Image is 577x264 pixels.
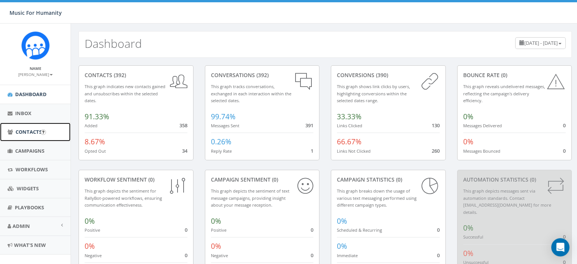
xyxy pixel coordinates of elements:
span: 130 [432,122,440,129]
small: Positive [211,227,226,233]
small: This graph tracks conversations, exchanged in each interaction within the selected dates. [211,84,291,103]
span: 99.74% [211,112,236,122]
span: Dashboard [15,91,47,98]
small: Reply Rate [211,148,232,154]
span: (392) [255,71,269,79]
span: 0% [85,241,95,251]
span: Contacts [16,128,42,135]
div: contacts [85,71,187,79]
span: 0% [463,248,473,258]
span: 0 [563,233,566,240]
span: 33.33% [337,112,362,122]
span: (0) [528,176,536,183]
div: conversions [337,71,440,79]
small: Opted Out [85,148,106,154]
span: Inbox [15,110,31,117]
small: Messages Delivered [463,123,502,128]
img: Rally_Corp_Logo_1.png [21,31,50,60]
small: This graph depicts the sentiment of text message campaigns, providing insight about your message ... [211,188,289,208]
span: 358 [179,122,187,129]
small: Successful [463,234,483,240]
span: Admin [13,223,30,229]
span: Playbooks [15,204,44,211]
span: Widgets [17,185,39,192]
span: 260 [432,147,440,154]
span: Workflows [16,166,48,173]
span: 0% [211,216,221,226]
div: Campaign Statistics [337,176,440,183]
h2: Dashboard [85,37,142,50]
small: Scheduled & Recurring [337,227,382,233]
span: Campaigns [15,147,44,154]
small: This graph reveals undelivered messages, reflecting the campaign's delivery efficiency. [463,84,545,103]
span: 1 [311,147,313,154]
small: This graph depicts the sentiment for RallyBot-powered workflows, ensuring communication effective... [85,188,162,208]
span: 0% [85,216,95,226]
span: 0 [563,147,566,154]
span: 0% [463,223,473,233]
div: Bounce Rate [463,71,566,79]
span: 0 [185,226,187,233]
span: 0% [337,241,347,251]
span: 0.26% [211,137,231,147]
span: 66.67% [337,137,362,147]
span: 0 [437,252,440,259]
span: 0% [463,112,473,122]
small: Immediate [337,253,358,258]
span: 0 [185,252,187,259]
div: Automation Statistics [463,176,566,183]
small: Links Not Clicked [337,148,371,154]
small: This graph shows link clicks by users, highlighting conversions within the selected dates range. [337,84,410,103]
a: [PERSON_NAME] [18,71,53,77]
small: Name [30,66,41,71]
span: 8.67% [85,137,105,147]
span: 0 [563,122,566,129]
small: Messages Bounced [463,148,500,154]
span: (390) [374,71,388,79]
span: 0 [311,226,313,233]
span: 391 [305,122,313,129]
span: (0) [270,176,278,183]
small: [PERSON_NAME] [18,72,53,77]
span: 91.33% [85,112,109,122]
span: What's New [14,242,46,248]
small: Negative [211,253,228,258]
span: 0% [337,216,347,226]
span: (0) [500,71,507,79]
span: 0 [311,252,313,259]
small: Negative [85,253,102,258]
span: 0% [211,241,221,251]
span: 34 [182,147,187,154]
span: (392) [112,71,126,79]
div: Campaign Sentiment [211,176,314,183]
span: Music For Humanity [9,9,62,16]
div: conversations [211,71,314,79]
span: 0 [437,226,440,233]
input: Submit [41,130,46,135]
div: Open Intercom Messenger [551,238,569,256]
small: Positive [85,227,100,233]
small: Added [85,123,97,128]
span: (0) [147,176,154,183]
span: [DATE] - [DATE] [524,40,558,46]
small: Messages Sent [211,123,239,128]
small: This graph breaks down the usage of various text messaging performed using different campaign types. [337,188,417,208]
small: Links Clicked [337,123,362,128]
small: This graph depicts messages sent via automation standards. Contact [EMAIL_ADDRESS][DOMAIN_NAME] f... [463,188,551,215]
div: Workflow Sentiment [85,176,187,183]
span: 0% [463,137,473,147]
small: This graph indicates new contacts gained and unsubscribes within the selected dates. [85,84,165,103]
span: (0) [395,176,402,183]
